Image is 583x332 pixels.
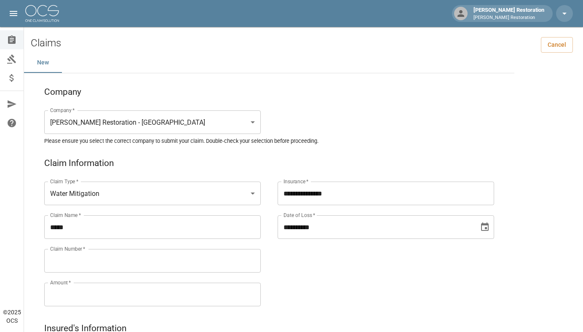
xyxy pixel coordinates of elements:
h2: Claims [31,37,61,49]
label: Date of Loss [283,212,315,219]
label: Claim Number [50,245,85,252]
label: Amount [50,279,71,286]
div: Water Mitigation [44,182,261,205]
label: Claim Name [50,212,81,219]
button: New [24,53,62,73]
div: [PERSON_NAME] Restoration - [GEOGRAPHIC_DATA] [44,110,261,134]
a: Cancel [541,37,573,53]
button: Choose date, selected date is Aug 12, 2025 [476,219,493,236]
div: [PERSON_NAME] Restoration [470,6,548,21]
h5: Please ensure you select the correct company to submit your claim. Double-check your selection be... [44,137,494,145]
img: ocs-logo-white-transparent.png [25,5,59,22]
div: © 2025 OCS [3,308,21,325]
p: [PERSON_NAME] Restoration [473,14,544,21]
button: open drawer [5,5,22,22]
div: dynamic tabs [24,53,514,73]
label: Company [50,107,75,114]
label: Insurance [283,178,308,185]
label: Claim Type [50,178,78,185]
